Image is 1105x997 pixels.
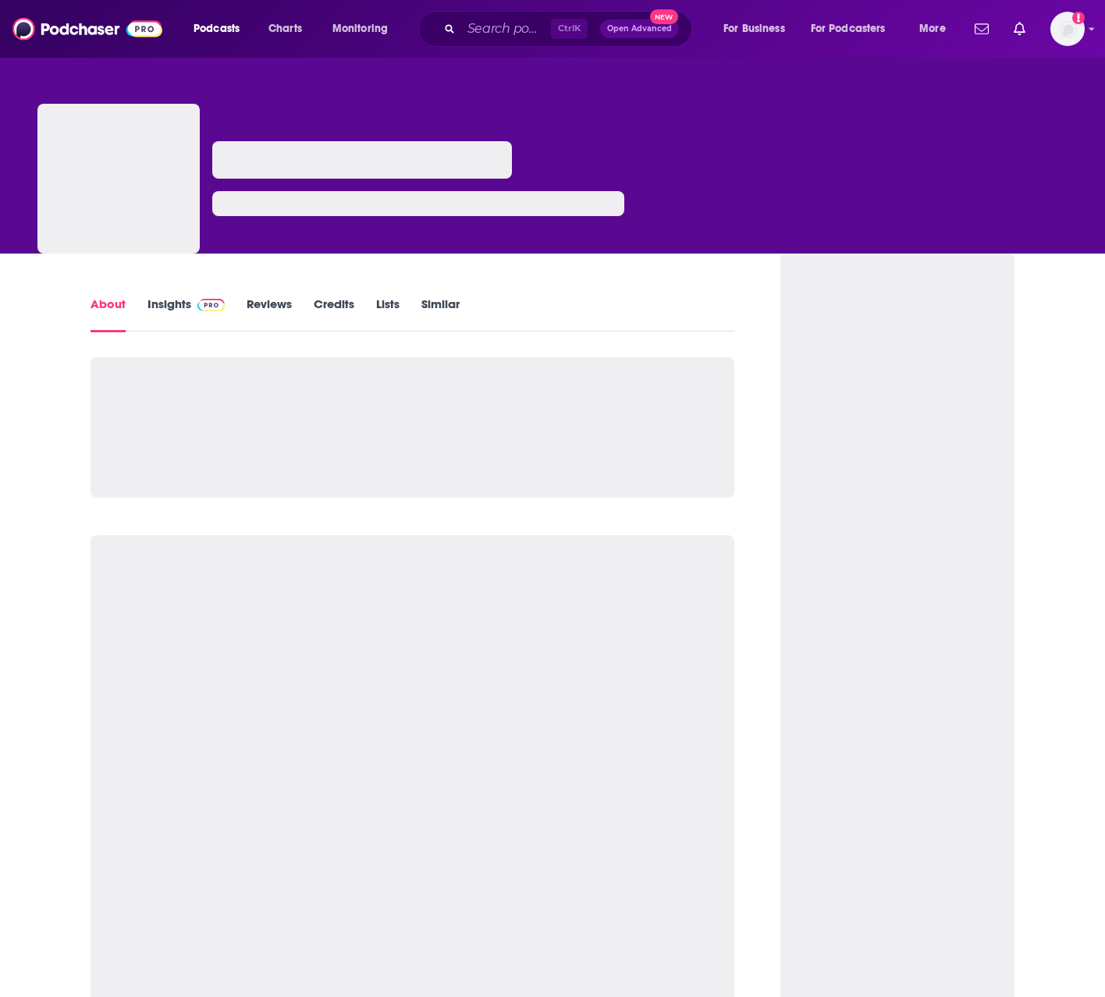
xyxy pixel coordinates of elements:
button: open menu [908,16,965,41]
div: Search podcasts, credits, & more... [433,11,707,47]
input: Search podcasts, credits, & more... [461,16,551,41]
a: Similar [421,296,460,332]
span: Logged in as Icons [1050,12,1085,46]
span: Ctrl K [551,19,588,39]
a: InsightsPodchaser Pro [147,296,225,332]
span: More [919,18,946,40]
span: Monitoring [332,18,388,40]
span: Podcasts [194,18,240,40]
span: For Business [723,18,785,40]
button: open menu [322,16,408,41]
a: Charts [258,16,311,41]
img: Podchaser - Follow, Share and Rate Podcasts [12,14,162,44]
button: open menu [801,16,908,41]
svg: Add a profile image [1072,12,1085,24]
img: Podchaser Pro [197,299,225,311]
a: Show notifications dropdown [968,16,995,42]
img: User Profile [1050,12,1085,46]
span: For Podcasters [811,18,886,40]
a: About [91,296,126,332]
button: open menu [183,16,260,41]
span: New [650,9,678,24]
a: Lists [376,296,400,332]
span: Charts [268,18,302,40]
a: Credits [314,296,354,332]
button: Open AdvancedNew [600,20,679,38]
a: Reviews [247,296,292,332]
button: Show profile menu [1050,12,1085,46]
a: Show notifications dropdown [1007,16,1032,42]
button: open menu [712,16,805,41]
span: Open Advanced [607,25,672,33]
